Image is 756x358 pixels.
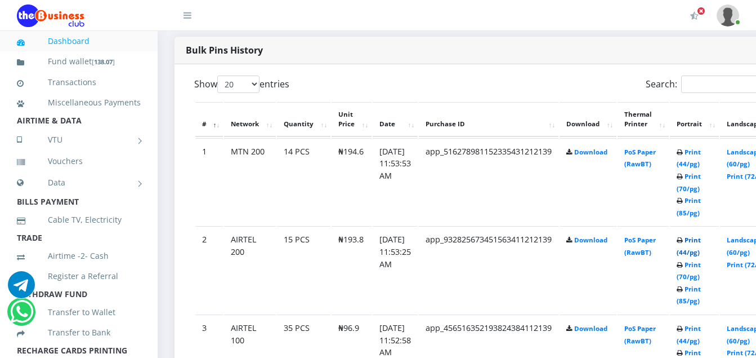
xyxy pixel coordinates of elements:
strong: Bulk Pins History [186,44,263,56]
img: User [717,5,739,26]
td: [DATE] 11:53:53 AM [373,138,418,226]
a: Chat for support [10,307,33,325]
td: ₦194.6 [332,138,372,226]
a: PoS Paper (RawBT) [624,236,656,257]
label: Show entries [194,76,289,93]
td: MTN 200 [224,138,276,226]
th: Network: activate to sort column ascending [224,102,276,137]
a: Print (70/pg) [677,260,701,281]
small: [ ] [92,58,115,66]
a: VTU [17,126,141,154]
a: PoS Paper (RawBT) [624,148,656,169]
th: Date: activate to sort column ascending [373,102,418,137]
img: Logo [17,5,84,27]
td: ₦193.8 [332,226,372,313]
td: 2 [195,226,223,313]
span: Activate Your Membership [697,7,705,15]
a: Transactions [17,69,141,95]
a: Print (70/pg) [677,172,701,193]
td: 15 PCS [277,226,330,313]
th: Purchase ID: activate to sort column ascending [419,102,558,137]
td: [DATE] 11:53:25 AM [373,226,418,313]
a: Data [17,169,141,197]
a: Vouchers [17,148,141,174]
th: #: activate to sort column descending [195,102,223,137]
a: Cable TV, Electricity [17,207,141,233]
a: Print (44/pg) [677,148,701,169]
a: Print (85/pg) [677,285,701,306]
td: 1 [195,138,223,226]
a: Airtime -2- Cash [17,243,141,269]
a: Transfer to Wallet [17,299,141,325]
i: Activate Your Membership [690,11,699,20]
a: Register a Referral [17,263,141,289]
a: Dashboard [17,28,141,54]
a: Download [574,324,607,333]
a: Fund wallet[138.07] [17,48,141,75]
th: Unit Price: activate to sort column ascending [332,102,372,137]
a: Print (85/pg) [677,196,701,217]
th: Portrait: activate to sort column ascending [670,102,719,137]
th: Download: activate to sort column ascending [560,102,616,137]
a: Chat for support [8,280,35,298]
th: Quantity: activate to sort column ascending [277,102,330,137]
a: Miscellaneous Payments [17,90,141,116]
th: Thermal Printer: activate to sort column ascending [618,102,669,137]
a: Print (44/pg) [677,324,701,345]
td: app_932825673451563411212139 [419,226,558,313]
td: 14 PCS [277,138,330,226]
td: AIRTEL 200 [224,226,276,313]
b: 138.07 [94,58,113,66]
td: app_516278981152335431212139 [419,138,558,226]
a: PoS Paper (RawBT) [624,324,656,345]
a: Print (44/pg) [677,236,701,257]
a: Transfer to Bank [17,320,141,346]
select: Showentries [217,76,260,93]
a: Download [574,148,607,156]
a: Download [574,236,607,244]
